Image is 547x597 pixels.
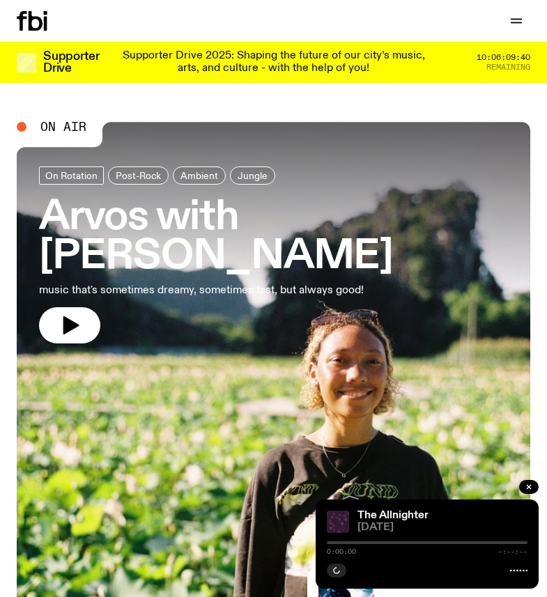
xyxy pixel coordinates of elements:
[108,166,169,185] a: Post-Rock
[39,199,508,277] h3: Arvos with [PERSON_NAME]
[43,51,99,75] h3: Supporter Drive
[39,166,508,343] a: Arvos with [PERSON_NAME]music that's sometimes dreamy, sometimes fast, but always good!
[173,166,226,185] a: Ambient
[40,121,86,133] span: On Air
[357,510,429,521] a: The Allnighter
[486,63,530,71] span: Remaining
[498,548,527,555] span: -:--:--
[477,54,530,61] span: 10:06:09:40
[39,282,396,299] p: music that's sometimes dreamy, sometimes fast, but always good!
[45,170,98,180] span: On Rotation
[39,166,104,185] a: On Rotation
[238,170,268,180] span: Jungle
[117,50,430,75] p: Supporter Drive 2025: Shaping the future of our city’s music, arts, and culture - with the help o...
[116,170,161,180] span: Post-Rock
[230,166,275,185] a: Jungle
[357,522,527,533] span: [DATE]
[180,170,218,180] span: Ambient
[327,548,356,555] span: 0:00:00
